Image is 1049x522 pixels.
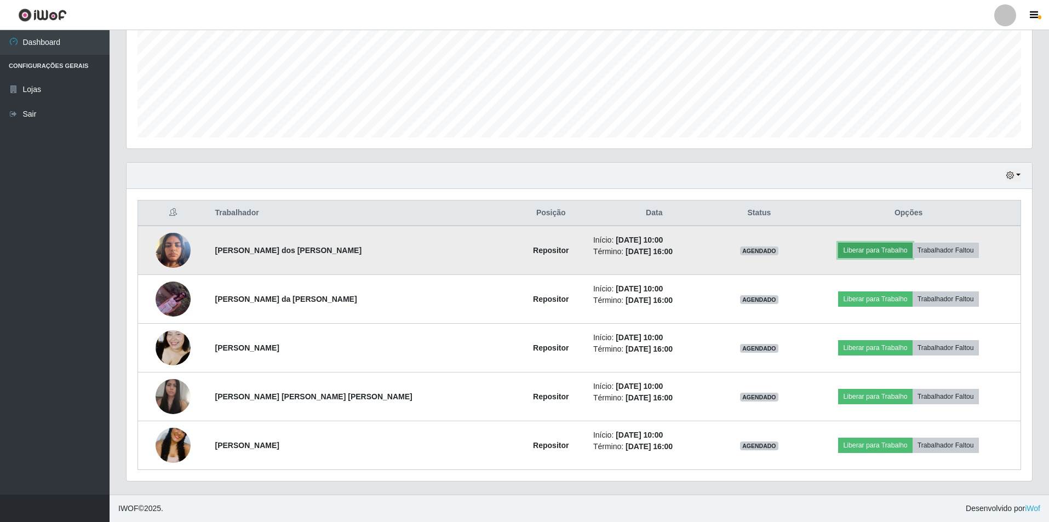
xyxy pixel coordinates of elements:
[966,503,1040,514] span: Desenvolvido por
[593,234,715,246] li: Início:
[533,392,569,401] strong: Repositor
[740,344,778,353] span: AGENDADO
[587,200,722,226] th: Data
[616,333,663,342] time: [DATE] 10:00
[593,246,715,257] li: Término:
[156,406,191,484] img: 1756156972750.jpeg
[626,247,673,256] time: [DATE] 16:00
[533,246,569,255] strong: Repositor
[626,393,673,402] time: [DATE] 16:00
[118,503,163,514] span: © 2025 .
[626,442,673,451] time: [DATE] 16:00
[215,343,279,352] strong: [PERSON_NAME]
[913,389,979,404] button: Trabalhador Faltou
[838,340,912,355] button: Liberar para Trabalho
[838,291,912,307] button: Liberar para Trabalho
[593,332,715,343] li: Início:
[156,282,191,316] img: 1751660689002.jpeg
[593,283,715,295] li: Início:
[215,441,279,450] strong: [PERSON_NAME]
[740,246,778,255] span: AGENDADO
[156,227,191,273] img: 1745426422058.jpeg
[740,393,778,401] span: AGENDADO
[626,345,673,353] time: [DATE] 16:00
[215,246,362,255] strong: [PERSON_NAME] dos [PERSON_NAME]
[533,295,569,303] strong: Repositor
[533,343,569,352] strong: Repositor
[838,389,912,404] button: Liberar para Trabalho
[593,441,715,452] li: Término:
[515,200,587,226] th: Posição
[593,295,715,306] li: Término:
[913,291,979,307] button: Trabalhador Faltou
[616,431,663,439] time: [DATE] 10:00
[913,243,979,258] button: Trabalhador Faltou
[18,8,67,22] img: CoreUI Logo
[156,374,191,420] img: 1755735163345.jpeg
[616,284,663,293] time: [DATE] 10:00
[722,200,797,226] th: Status
[118,504,139,513] span: IWOF
[740,441,778,450] span: AGENDADO
[740,295,778,304] span: AGENDADO
[593,429,715,441] li: Início:
[215,295,357,303] strong: [PERSON_NAME] da [PERSON_NAME]
[215,392,412,401] strong: [PERSON_NAME] [PERSON_NAME] [PERSON_NAME]
[626,296,673,305] time: [DATE] 16:00
[913,438,979,453] button: Trabalhador Faltou
[838,438,912,453] button: Liberar para Trabalho
[593,343,715,355] li: Término:
[616,236,663,244] time: [DATE] 10:00
[1025,504,1040,513] a: iWof
[209,200,515,226] th: Trabalhador
[533,441,569,450] strong: Repositor
[616,382,663,391] time: [DATE] 10:00
[796,200,1021,226] th: Opções
[593,381,715,392] li: Início:
[156,317,191,379] img: 1755014166350.jpeg
[593,392,715,404] li: Término:
[838,243,912,258] button: Liberar para Trabalho
[913,340,979,355] button: Trabalhador Faltou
